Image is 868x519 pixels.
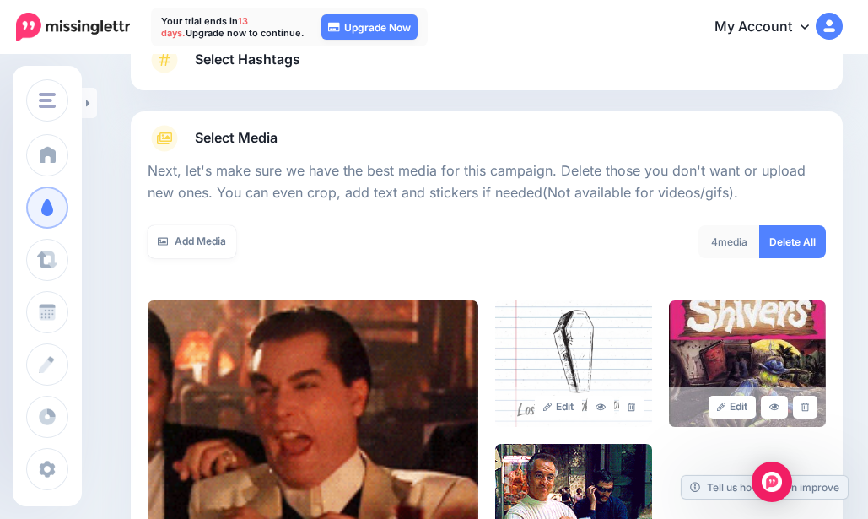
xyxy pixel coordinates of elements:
img: Missinglettr [16,13,130,41]
div: media [698,225,760,258]
a: Select Media [148,125,826,152]
div: Open Intercom Messenger [752,462,792,502]
span: 13 days. [161,15,248,39]
p: Next, let's make sure we have the best media for this campaign. Delete those you don't want or up... [148,160,826,204]
a: Upgrade Now [321,14,418,40]
img: menu.png [39,93,56,108]
img: 7B558GJVBVPLZKFLLE5GY96GN9J4RKFF_large.jpg [669,300,826,427]
a: Add Media [148,225,236,258]
span: Select Hashtags [195,48,300,71]
a: Tell us how we can improve [682,476,848,499]
span: Select Media [195,127,278,149]
a: Edit [535,396,583,419]
a: My Account [698,7,843,48]
a: Delete All [759,225,826,258]
img: E3DL72UKSWT2FEZ0B6RLVFIXXET9G0N7_large.png [495,300,652,427]
a: Select Hashtags [148,46,826,90]
span: 4 [711,235,718,248]
p: Your trial ends in Upgrade now to continue. [161,15,305,39]
a: Edit [709,396,757,419]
